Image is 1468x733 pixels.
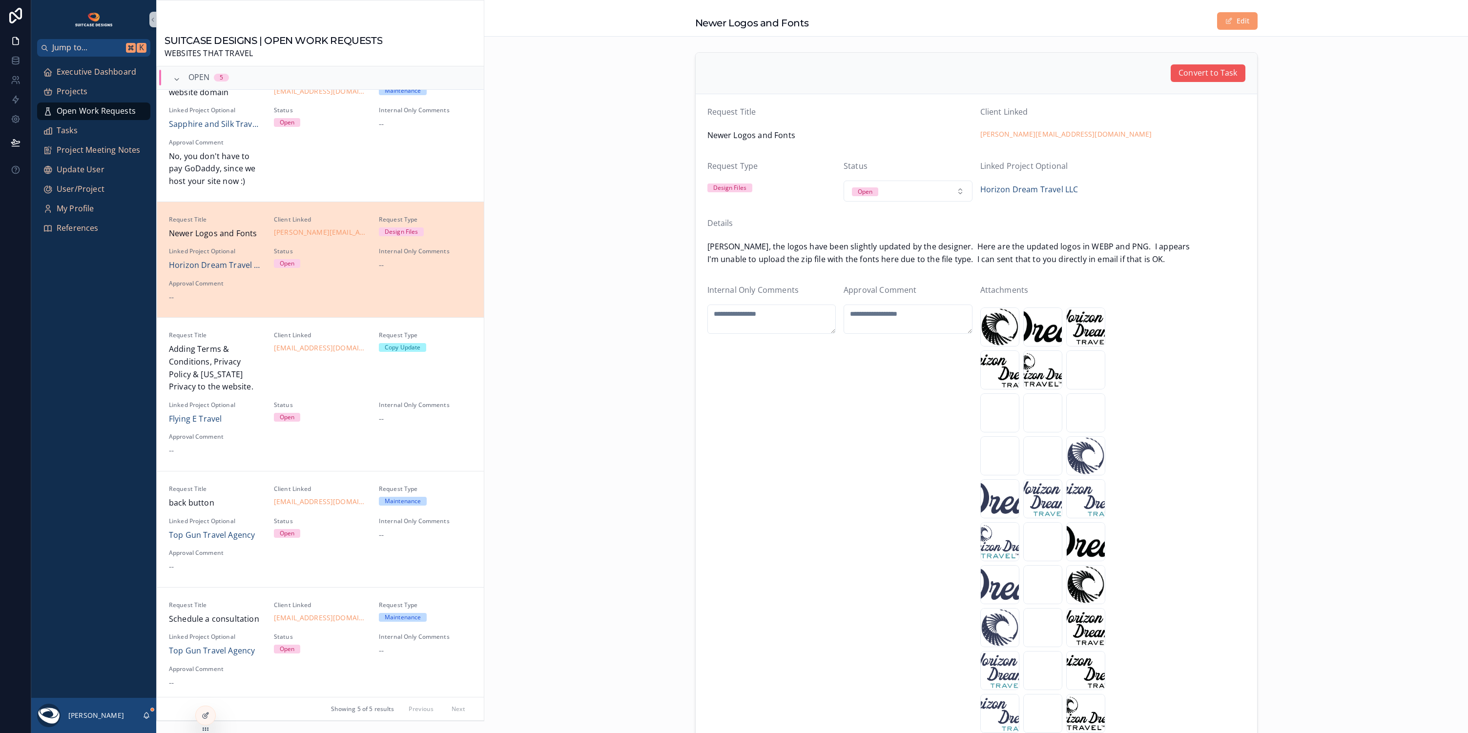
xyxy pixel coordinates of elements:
[57,66,136,79] span: Executive Dashboard
[169,413,222,426] a: Flying E Travel
[707,285,799,295] span: Internal Only Comments
[169,291,174,304] span: --
[385,343,420,352] div: Copy Update
[52,41,122,54] span: Jump to...
[980,285,1029,295] span: Attachments
[169,106,262,114] span: Linked Project Optional
[138,44,145,52] span: K
[169,259,262,272] a: Horizon Dream Travel LLC
[379,106,472,114] span: Internal Only Comments
[37,83,150,101] a: Projects
[157,587,484,703] a: Request TitleSchedule a consultationClient Linked[EMAIL_ADDRESS][DOMAIN_NAME]Request TypeMaintena...
[157,61,484,202] a: Request Titlewebsite domainClient Linked[EMAIL_ADDRESS][DOMAIN_NAME]Request TypeMaintenanceLinked...
[157,471,484,587] a: Request Titleback buttonClient Linked[EMAIL_ADDRESS][DOMAIN_NAME]Request TypeMaintenanceLinked Pr...
[169,549,262,557] span: Approval Comment
[274,343,367,353] a: [EMAIL_ADDRESS][DOMAIN_NAME]
[980,106,1028,117] span: Client Linked
[169,433,262,441] span: Approval Comment
[57,163,104,176] span: Update User
[57,124,78,137] span: Tasks
[274,227,367,237] a: [PERSON_NAME][EMAIL_ADDRESS][DOMAIN_NAME]
[37,142,150,159] a: Project Meeting Notes
[379,118,384,131] span: --
[274,517,367,525] span: Status
[57,85,87,98] span: Projects
[844,181,972,202] button: Select Button
[37,161,150,179] a: Update User
[980,183,1078,196] span: Horizon Dream Travel LLC
[274,86,367,96] a: [EMAIL_ADDRESS][DOMAIN_NAME]
[379,529,384,542] span: --
[385,227,418,236] div: Design Files
[169,601,262,609] span: Request Title
[379,517,472,525] span: Internal Only Comments
[37,122,150,140] a: Tasks
[31,57,156,250] div: scrollable content
[379,601,472,609] span: Request Type
[169,118,262,131] a: Sapphire and Silk Travel LLC
[169,497,262,509] span: back button
[980,129,1152,139] a: [PERSON_NAME][EMAIL_ADDRESS][DOMAIN_NAME]
[379,259,384,272] span: --
[157,317,484,471] a: Request TitleAdding Terms & Conditions, Privacy Policy & [US_STATE] Privacy to the website.Client...
[169,613,262,626] span: Schedule a consultation
[37,200,150,218] a: My Profile
[379,645,384,657] span: --
[169,677,174,690] span: --
[280,645,294,653] div: Open
[1217,12,1258,30] button: Edit
[169,86,262,99] span: website domain
[1171,64,1245,82] button: Convert to Task
[274,247,367,255] span: Status
[379,401,472,409] span: Internal Only Comments
[844,285,917,295] span: Approval Comment
[37,39,150,57] button: Jump to...K
[169,331,262,339] span: Request Title
[274,106,367,114] span: Status
[385,497,421,506] div: Maintenance
[379,485,472,493] span: Request Type
[274,216,367,224] span: Client Linked
[280,413,294,422] div: Open
[169,401,262,409] span: Linked Project Optional
[274,633,367,641] span: Status
[37,102,150,120] a: Open Work Requests
[274,601,367,609] span: Client Linked
[57,203,94,215] span: My Profile
[169,645,255,657] a: Top Gun Travel Agency
[695,16,809,30] h1: Newer Logos and Fonts
[274,331,367,339] span: Client Linked
[385,86,421,95] div: Maintenance
[379,331,472,339] span: Request Type
[165,47,382,60] span: WEBSITES THAT TRAVEL
[37,220,150,237] a: References
[74,12,114,27] img: App logo
[1179,67,1237,80] span: Convert to Task
[707,241,1245,265] span: [PERSON_NAME], the logos have been slightly updated by the designer. Here are the updated logos i...
[165,34,382,47] h1: SUITCASE DESIGNS | OPEN WORK REQUESTS
[169,529,255,542] a: Top Gun Travel Agency
[274,613,367,623] a: [EMAIL_ADDRESS][DOMAIN_NAME]
[385,613,421,622] div: Maintenance
[169,561,174,573] span: --
[57,222,99,235] span: References
[280,118,294,127] div: Open
[274,401,367,409] span: Status
[274,485,367,493] span: Client Linked
[188,71,210,84] span: OPEN
[713,183,746,192] div: Design Files
[169,227,262,240] span: Newer Logos and Fonts
[169,445,174,457] span: --
[169,216,262,224] span: Request Title
[274,497,367,507] a: [EMAIL_ADDRESS][DOMAIN_NAME]
[280,529,294,538] div: Open
[37,181,150,198] a: User/Project
[169,150,262,188] span: No, you don't have to pay GoDaddy, since we host your site now :)
[844,161,868,171] span: Status
[169,247,262,255] span: Linked Project Optional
